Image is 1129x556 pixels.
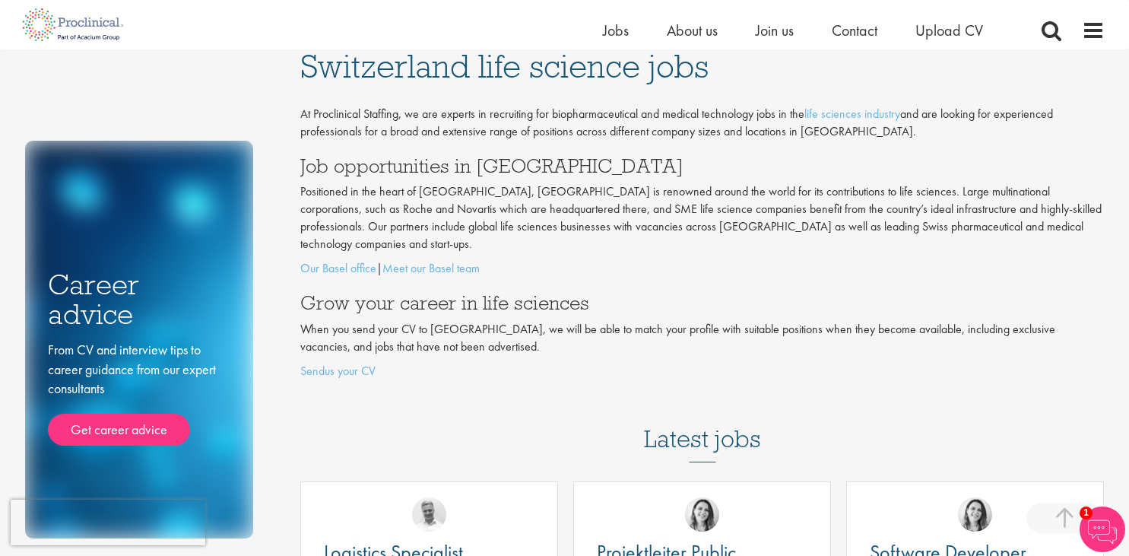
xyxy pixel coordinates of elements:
[832,21,877,40] a: Contact
[1080,507,1125,552] img: Chatbot
[300,260,1105,278] p: |
[300,363,376,379] a: Sendus your CV
[48,270,230,329] h3: Career advice
[300,321,1105,356] p: When you send your CV to [GEOGRAPHIC_DATA], we will be able to match your profile with suitable p...
[685,497,719,532] img: Nur Ergiydiren
[1080,507,1093,519] span: 1
[603,21,629,40] a: Jobs
[300,183,1105,253] p: Positioned in the heart of [GEOGRAPHIC_DATA], [GEOGRAPHIC_DATA] is renowned around the world for ...
[48,414,190,446] a: Get career advice
[300,46,709,87] span: Switzerland life science jobs
[300,293,1105,313] h3: Grow your career in life sciences
[915,21,983,40] a: Upload CV
[644,388,761,462] h3: Latest jobs
[382,260,480,276] a: Meet our Basel team
[300,156,1105,176] h3: Job opportunities in [GEOGRAPHIC_DATA]
[48,340,230,446] div: From CV and interview tips to career guidance from our expert consultants
[756,21,794,40] a: Join us
[958,497,992,532] img: Nur Ergiydiren
[300,106,1105,141] p: At Proclinical Staffing, we are experts in recruiting for biopharmaceutical and medical technolog...
[300,260,376,276] a: Our Basel office
[11,500,205,545] iframe: reCAPTCHA
[412,497,446,532] img: Joshua Bye
[804,106,900,122] a: life sciences industry
[667,21,718,40] a: About us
